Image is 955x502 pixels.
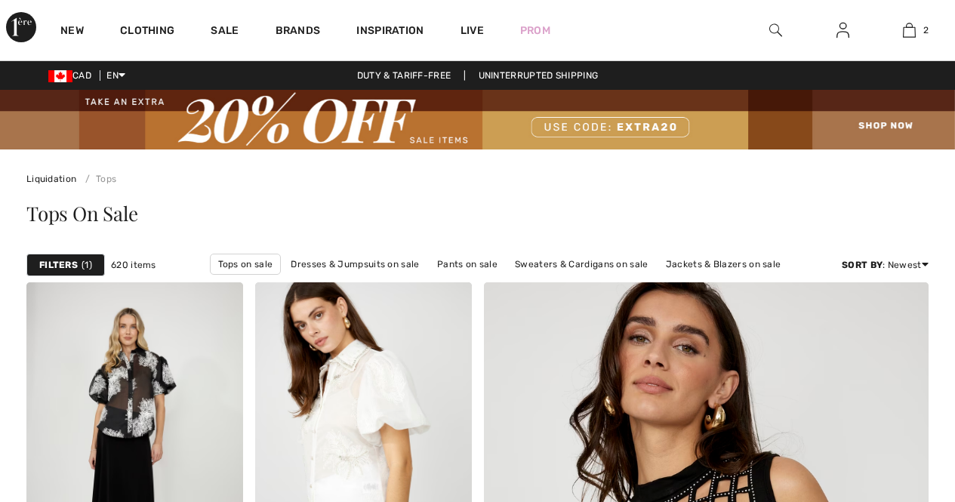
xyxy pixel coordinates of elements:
a: New [60,24,84,40]
span: 1 [82,258,92,272]
span: 620 items [111,258,156,272]
img: Canadian Dollar [48,70,72,82]
a: Skirts on sale [411,275,486,294]
a: Jackets & Blazers on sale [658,254,789,274]
strong: Sort By [842,260,883,270]
a: Outerwear on sale [489,275,587,294]
strong: Filters [39,258,78,272]
span: CAD [48,70,97,81]
span: 2 [923,23,929,37]
a: Tops on sale [210,254,282,275]
a: Sign In [824,21,861,40]
img: My Info [836,21,849,39]
div: : Newest [842,258,929,272]
span: EN [106,70,125,81]
a: Brands [276,24,321,40]
a: Prom [520,23,550,38]
a: 2 [876,21,942,39]
a: Tops [79,174,117,184]
a: Sale [211,24,239,40]
a: Pants on sale [430,254,505,274]
a: Dresses & Jumpsuits on sale [283,254,427,274]
img: 1ère Avenue [6,12,36,42]
img: search the website [769,21,782,39]
span: Tops On Sale [26,200,137,226]
span: Inspiration [356,24,424,40]
img: My Bag [903,21,916,39]
a: Sweaters & Cardigans on sale [507,254,655,274]
a: Live [461,23,484,38]
a: Clothing [120,24,174,40]
a: Liquidation [26,174,76,184]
